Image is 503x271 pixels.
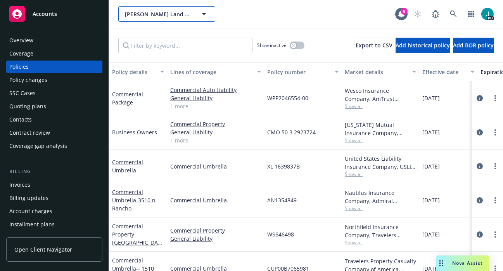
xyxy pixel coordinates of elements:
[436,255,489,271] button: Nova Assist
[446,6,461,22] a: Search
[112,188,156,212] a: Commercial Umbrella
[463,6,479,22] a: Switch app
[9,205,52,217] div: Account charges
[419,63,477,81] button: Effective date
[491,94,500,103] a: more
[422,128,440,136] span: [DATE]
[345,223,416,239] div: Northfield Insurance Company, Travelers Insurance, RT Specialty Insurance Services, LLC (RSG Spec...
[491,128,500,137] a: more
[345,171,416,177] span: Show all
[422,196,440,204] span: [DATE]
[112,222,161,254] a: Commercial Property
[170,136,261,144] a: 1 more
[396,38,450,53] button: Add historical policy
[170,196,261,204] a: Commercial Umbrella
[422,162,440,170] span: [DATE]
[167,63,264,81] button: Lines of coverage
[428,6,443,22] a: Report a Bug
[410,6,425,22] a: Start snowing
[475,94,484,103] a: circleInformation
[9,179,30,191] div: Invoices
[491,162,500,171] a: more
[491,196,500,205] a: more
[267,68,330,76] div: Policy number
[345,87,416,103] div: Wesco Insurance Company, AmTrust Financial Services
[6,218,102,231] a: Installment plans
[475,162,484,171] a: circleInformation
[170,128,261,136] a: General Liability
[345,137,416,144] span: Show all
[170,94,261,102] a: General Liability
[170,235,261,243] a: General Liability
[475,128,484,137] a: circleInformation
[170,68,252,76] div: Lines of coverage
[9,100,46,113] div: Quoting plans
[356,38,392,53] button: Export to CSV
[9,218,55,231] div: Installment plans
[453,38,494,53] button: Add BOR policy
[6,140,102,152] a: Coverage gap analysis
[170,102,261,110] a: 1 more
[170,86,261,94] a: Commercial Auto Liability
[6,127,102,139] a: Contract review
[6,34,102,47] a: Overview
[345,68,408,76] div: Market details
[6,3,102,25] a: Accounts
[170,120,261,128] a: Commercial Property
[267,196,297,204] span: AN1354849
[170,162,261,170] a: Commercial Umbrella
[452,260,483,266] span: Nova Assist
[112,90,143,106] a: Commercial Package
[9,87,36,99] div: SSC Cases
[356,42,392,49] span: Export to CSV
[109,63,167,81] button: Policy details
[422,230,440,238] span: [DATE]
[422,94,440,102] span: [DATE]
[436,255,446,271] div: Drag to move
[9,140,67,152] div: Coverage gap analysis
[33,11,57,17] span: Accounts
[9,127,50,139] div: Contract review
[267,94,308,102] span: WPP2046554-00
[112,231,162,254] span: - [GEOGRAPHIC_DATA]
[401,8,408,15] div: 8
[6,47,102,60] a: Coverage
[112,68,156,76] div: Policy details
[14,245,72,254] span: Open Client Navigator
[170,226,261,235] a: Commercial Property
[9,61,29,73] div: Policies
[267,128,316,136] span: CMO 50 3 2923724
[345,121,416,137] div: [US_STATE] Mutual Insurance Company, [US_STATE] Mutual Insurance
[345,103,416,109] span: Show all
[118,38,252,53] input: Filter by keyword...
[422,68,466,76] div: Effective date
[475,230,484,239] a: circleInformation
[345,239,416,246] span: Show all
[118,6,215,22] button: [PERSON_NAME] Land Company LP
[6,192,102,204] a: Billing updates
[491,230,500,239] a: more
[257,42,287,49] span: Show inactive
[9,47,33,60] div: Coverage
[6,205,102,217] a: Account charges
[475,196,484,205] a: circleInformation
[345,205,416,212] span: Show all
[6,87,102,99] a: SSC Cases
[481,8,494,20] img: photo
[345,189,416,205] div: Nautilus Insurance Company, Admiral Insurance Group (W.R. Berkley Corporation), RT Specialty Insu...
[267,230,294,238] span: WS646498
[6,168,102,175] div: Billing
[453,42,494,49] span: Add BOR policy
[9,113,32,126] div: Contacts
[6,113,102,126] a: Contacts
[112,129,157,136] a: Business Owners
[9,192,48,204] div: Billing updates
[267,162,300,170] span: XL 1639837B
[9,34,33,47] div: Overview
[6,74,102,86] a: Policy changes
[6,61,102,73] a: Policies
[125,10,192,18] span: [PERSON_NAME] Land Company LP
[9,74,47,86] div: Policy changes
[112,158,143,174] a: Commercial Umbrella
[342,63,419,81] button: Market details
